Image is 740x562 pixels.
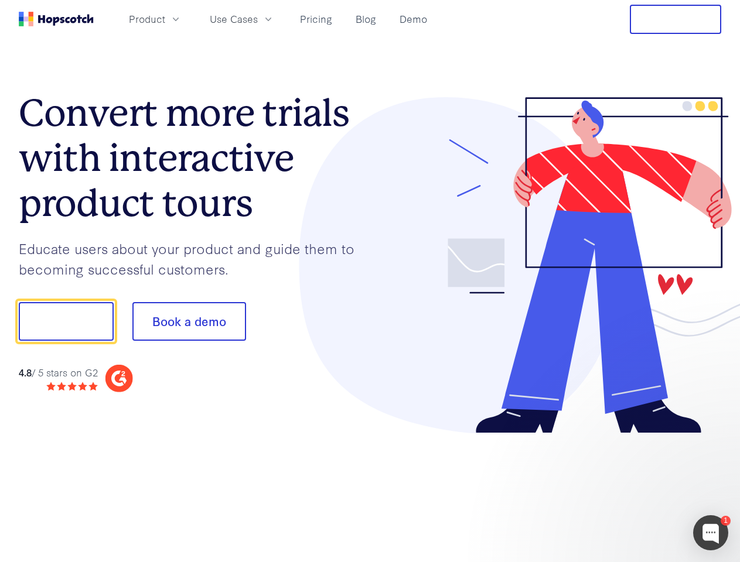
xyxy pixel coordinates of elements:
a: Home [19,12,94,26]
button: Book a demo [132,302,246,341]
button: Show me! [19,302,114,341]
a: Blog [351,9,381,29]
button: Use Cases [203,9,281,29]
button: Free Trial [630,5,721,34]
span: Product [129,12,165,26]
a: Pricing [295,9,337,29]
a: Demo [395,9,432,29]
button: Product [122,9,189,29]
strong: 4.8 [19,365,32,379]
div: / 5 stars on G2 [19,365,98,380]
h1: Convert more trials with interactive product tours [19,91,370,225]
p: Educate users about your product and guide them to becoming successful customers. [19,238,370,279]
span: Use Cases [210,12,258,26]
div: 1 [721,516,731,526]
